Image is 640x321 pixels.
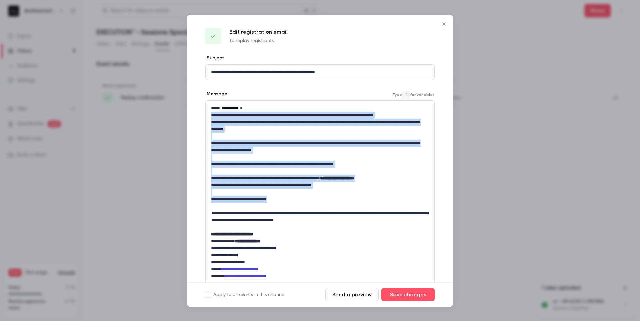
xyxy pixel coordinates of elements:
[205,55,224,61] label: Subject
[402,91,410,99] code: {
[229,28,288,36] p: Edit registration email
[437,17,451,31] button: Close
[206,65,434,80] div: editor
[392,91,435,99] span: Type for variables
[205,291,285,298] label: Apply to all events in this channel
[205,91,227,97] label: Message
[229,37,288,44] p: To replay registrants
[381,288,435,301] button: Save changes
[325,288,379,301] button: Send a preview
